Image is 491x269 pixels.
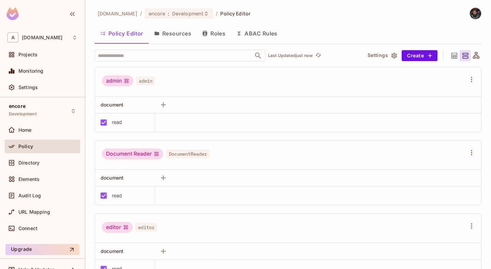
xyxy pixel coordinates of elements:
li: / [140,10,142,17]
span: Home [18,127,32,133]
div: read [112,118,122,126]
p: Last Updated just now [268,53,313,58]
button: Resources [149,25,197,42]
span: : [167,11,170,16]
span: Settings [18,85,38,90]
span: Policy [18,144,33,149]
span: editor [135,223,157,232]
span: Workspace: abclojistik.com [22,35,62,40]
button: Policy Editor [95,25,149,42]
span: A [8,32,18,42]
span: Connect [18,226,38,231]
span: admin [136,76,155,85]
span: encore [9,103,26,109]
img: Selmancan KILINÇ [470,8,481,19]
button: ABAC Rules [231,25,283,42]
span: the active workspace [98,10,137,17]
button: Open [253,51,263,60]
div: read [112,192,122,199]
button: Upgrade [5,244,79,255]
span: refresh [315,52,321,59]
span: Projects [18,52,38,57]
button: Create [402,50,437,61]
span: encore [149,10,165,17]
span: document [101,102,123,108]
span: Directory [18,160,40,166]
img: SReyMgAAAABJRU5ErkJggg== [6,8,19,20]
button: Roles [197,25,231,42]
span: Development [172,10,204,17]
span: DocumentReader [166,150,210,158]
span: Click to refresh data [313,52,322,60]
span: URL Mapping [18,209,50,215]
button: Settings [365,50,399,61]
span: Audit Log [18,193,41,198]
li: / [216,10,218,17]
span: document [101,248,123,254]
div: Document Reader [102,148,163,159]
span: Development [9,111,36,117]
span: Policy Editor [220,10,250,17]
div: editor [102,222,133,233]
div: admin [102,75,133,86]
span: document [101,175,123,181]
span: Elements [18,176,40,182]
span: Monitoring [18,68,44,74]
button: refresh [314,52,322,60]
